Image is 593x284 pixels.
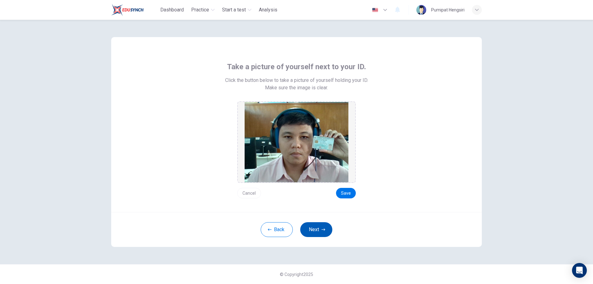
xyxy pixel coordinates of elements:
span: Make sure the image is clear. [265,84,328,91]
span: Take a picture of yourself next to your ID. [227,62,366,72]
span: Start a test [222,6,246,14]
button: Dashboard [158,4,186,15]
span: © Copyright 2025 [280,272,313,277]
button: Back [261,222,293,237]
img: Train Test logo [111,4,144,16]
div: Open Intercom Messenger [572,263,587,278]
span: Practice [191,6,209,14]
span: Click the button below to take a picture of yourself holding your ID. [225,77,368,84]
span: Dashboard [160,6,184,14]
button: Cancel [237,188,261,198]
img: preview screemshot [245,102,348,182]
button: Save [336,188,356,198]
div: Pumipat Hengsiri [431,6,465,14]
img: Profile picture [416,5,426,15]
button: Start a test [220,4,254,15]
button: Analysis [256,4,280,15]
button: Next [300,222,332,237]
span: Analysis [259,6,277,14]
button: Practice [189,4,217,15]
img: en [371,8,379,12]
a: Train Test logo [111,4,158,16]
